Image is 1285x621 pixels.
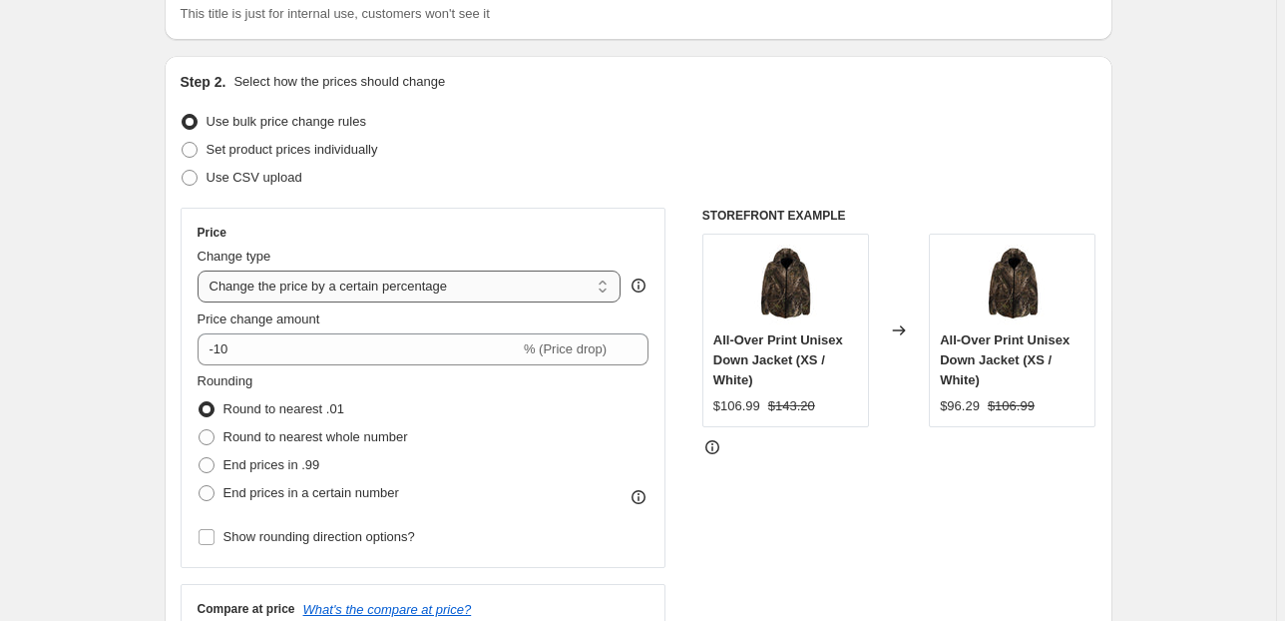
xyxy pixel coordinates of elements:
[207,114,366,129] span: Use bulk price change rules
[629,276,648,296] div: help
[181,6,490,21] span: This title is just for internal use, customers won't see it
[233,72,445,92] p: Select how the prices should change
[524,341,607,356] span: % (Price drop)
[713,332,843,387] span: All-Over Print Unisex Down Jacket (XS / White)
[768,396,815,416] strike: $143.20
[198,601,295,617] h3: Compare at price
[940,396,980,416] div: $96.29
[198,249,271,264] span: Change type
[198,225,226,241] h3: Price
[973,245,1053,324] img: 289777-f942a3ad-f4fd-4d24-b7bc-d4c5f76d99cf_80x.jpg
[713,396,760,416] div: $106.99
[988,396,1035,416] strike: $106.99
[223,457,320,472] span: End prices in .99
[223,429,408,444] span: Round to nearest whole number
[198,373,253,388] span: Rounding
[223,401,344,416] span: Round to nearest .01
[207,170,302,185] span: Use CSV upload
[303,602,472,617] button: What's the compare at price?
[198,333,520,365] input: -15
[223,485,399,500] span: End prices in a certain number
[940,332,1070,387] span: All-Over Print Unisex Down Jacket (XS / White)
[702,208,1096,224] h6: STOREFRONT EXAMPLE
[181,72,226,92] h2: Step 2.
[198,311,320,326] span: Price change amount
[745,245,825,324] img: 289777-f942a3ad-f4fd-4d24-b7bc-d4c5f76d99cf_80x.jpg
[207,142,378,157] span: Set product prices individually
[223,529,415,544] span: Show rounding direction options?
